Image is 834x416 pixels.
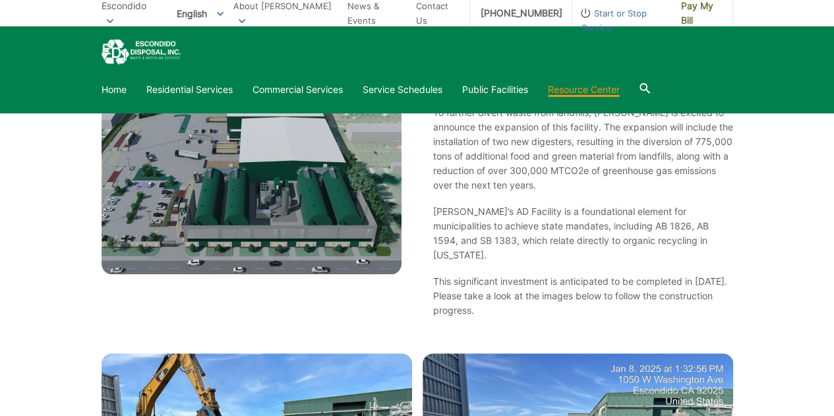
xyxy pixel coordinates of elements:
a: EDCD logo. Return to the homepage. [102,40,181,65]
a: Resource Center [548,82,620,97]
a: Home [102,82,127,97]
a: Commercial Services [253,82,343,97]
a: Public Facilities [462,82,528,97]
p: To further divert waste from landfills, [PERSON_NAME] is excited to announce the expansion of thi... [433,105,733,193]
img: AD Rendering 14 [102,105,402,274]
p: [PERSON_NAME]’s AD Facility is a foundational element for municipalities to achieve state mandate... [433,204,733,262]
p: This significant investment is anticipated to be completed in [DATE]. Please take a look at the i... [433,274,733,318]
span: English [167,3,233,24]
a: Residential Services [146,82,233,97]
a: Service Schedules [363,82,442,97]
